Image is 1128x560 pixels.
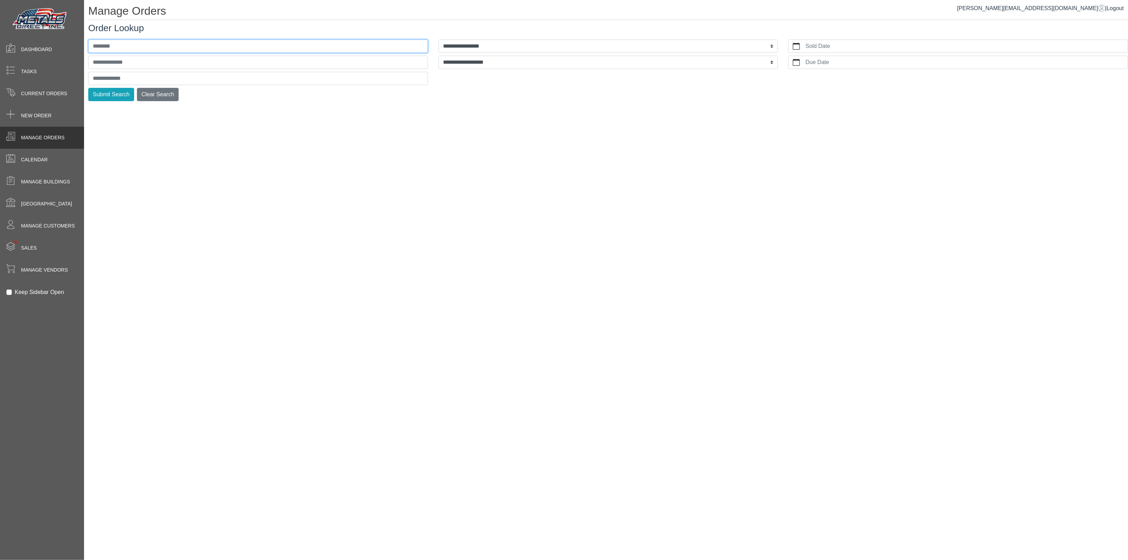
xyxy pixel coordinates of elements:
svg: calendar [793,59,800,66]
label: Due Date [804,56,1128,69]
button: Submit Search [88,88,134,101]
span: New Order [21,112,51,119]
span: • [7,231,25,253]
span: Calendar [21,156,48,163]
svg: calendar [793,43,800,50]
span: [GEOGRAPHIC_DATA] [21,200,72,208]
div: | [957,4,1124,13]
button: calendar [789,40,804,52]
h1: Manage Orders [88,4,1128,20]
button: Clear Search [137,88,179,101]
span: Dashboard [21,46,52,53]
span: Tasks [21,68,37,75]
span: Sales [21,244,37,252]
a: [PERSON_NAME][EMAIL_ADDRESS][DOMAIN_NAME] [957,5,1105,11]
span: Logout [1107,5,1124,11]
span: Current Orders [21,90,67,97]
span: Manage Customers [21,222,75,230]
img: Metals Direct Inc Logo [11,6,70,32]
span: Manage Vendors [21,266,68,274]
label: Sold Date [804,40,1128,52]
label: Keep Sidebar Open [15,288,64,296]
span: Manage Orders [21,134,64,141]
span: Manage Buildings [21,178,70,185]
h3: Order Lookup [88,23,1128,34]
button: calendar [789,56,804,69]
